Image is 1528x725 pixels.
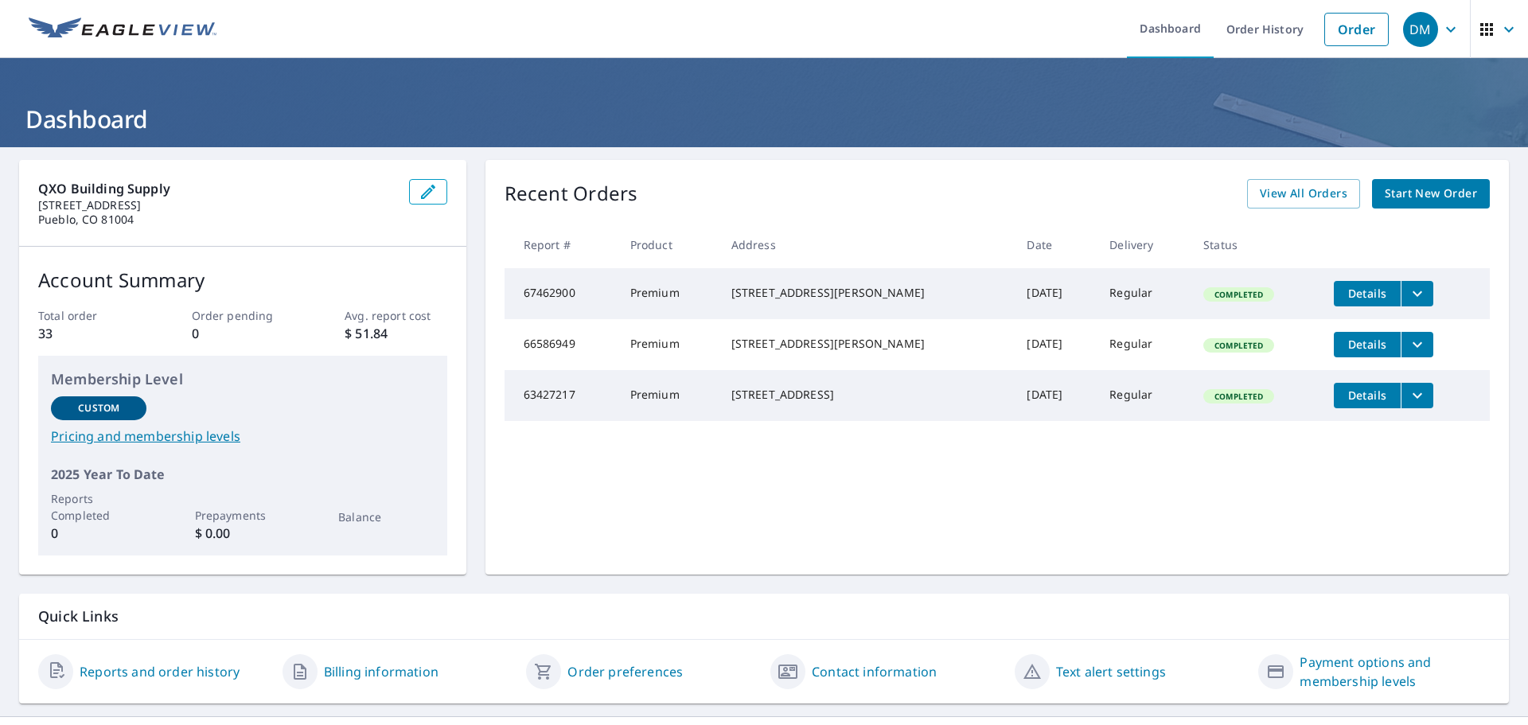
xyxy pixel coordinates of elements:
[719,221,1015,268] th: Address
[192,324,294,343] p: 0
[38,212,396,227] p: Pueblo, CO 81004
[1191,221,1321,268] th: Status
[192,307,294,324] p: Order pending
[51,524,146,543] p: 0
[618,370,719,421] td: Premium
[1260,184,1347,204] span: View All Orders
[731,285,1002,301] div: [STREET_ADDRESS][PERSON_NAME]
[1205,340,1273,351] span: Completed
[38,324,140,343] p: 33
[38,198,396,212] p: [STREET_ADDRESS]
[1056,662,1166,681] a: Text alert settings
[345,324,446,343] p: $ 51.84
[195,507,290,524] p: Prepayments
[51,465,435,484] p: 2025 Year To Date
[505,221,618,268] th: Report #
[618,268,719,319] td: Premium
[1205,289,1273,300] span: Completed
[1343,388,1391,403] span: Details
[731,387,1002,403] div: [STREET_ADDRESS]
[618,221,719,268] th: Product
[1324,13,1389,46] a: Order
[812,662,937,681] a: Contact information
[1097,221,1191,268] th: Delivery
[1097,268,1191,319] td: Regular
[1334,383,1401,408] button: detailsBtn-63427217
[505,179,638,209] p: Recent Orders
[505,319,618,370] td: 66586949
[1372,179,1490,209] a: Start New Order
[19,103,1509,135] h1: Dashboard
[1014,319,1097,370] td: [DATE]
[38,307,140,324] p: Total order
[1300,653,1490,691] a: Payment options and membership levels
[1401,332,1433,357] button: filesDropdownBtn-66586949
[505,268,618,319] td: 67462900
[1385,184,1477,204] span: Start New Order
[731,336,1002,352] div: [STREET_ADDRESS][PERSON_NAME]
[38,266,447,294] p: Account Summary
[1097,370,1191,421] td: Regular
[29,18,216,41] img: EV Logo
[1205,391,1273,402] span: Completed
[80,662,240,681] a: Reports and order history
[1343,286,1391,301] span: Details
[1014,370,1097,421] td: [DATE]
[1401,281,1433,306] button: filesDropdownBtn-67462900
[1097,319,1191,370] td: Regular
[505,370,618,421] td: 63427217
[1334,332,1401,357] button: detailsBtn-66586949
[78,401,119,415] p: Custom
[1334,281,1401,306] button: detailsBtn-67462900
[1014,221,1097,268] th: Date
[618,319,719,370] td: Premium
[51,490,146,524] p: Reports Completed
[38,606,1490,626] p: Quick Links
[324,662,439,681] a: Billing information
[567,662,683,681] a: Order preferences
[1403,12,1438,47] div: DM
[38,179,396,198] p: QXO Building Supply
[1401,383,1433,408] button: filesDropdownBtn-63427217
[51,368,435,390] p: Membership Level
[1014,268,1097,319] td: [DATE]
[51,427,435,446] a: Pricing and membership levels
[338,509,434,525] p: Balance
[345,307,446,324] p: Avg. report cost
[1343,337,1391,352] span: Details
[195,524,290,543] p: $ 0.00
[1247,179,1360,209] a: View All Orders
